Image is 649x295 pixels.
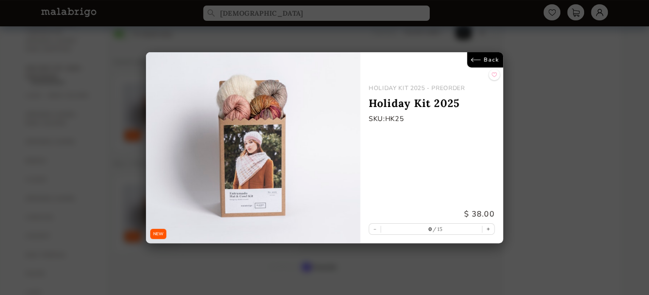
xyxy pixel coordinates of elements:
p: NEW [153,231,163,237]
button: + [482,224,494,234]
p: HOLIDAY KIT 2025 - PREORDER [369,84,495,92]
p: Holiday Kit 2025 [369,96,495,110]
p: SKU: HK25 [369,114,495,124]
a: Back [467,52,503,67]
label: 15 [432,225,443,232]
img: Holiday Kit 2025 [146,52,360,243]
p: $ 38.00 [369,209,495,219]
